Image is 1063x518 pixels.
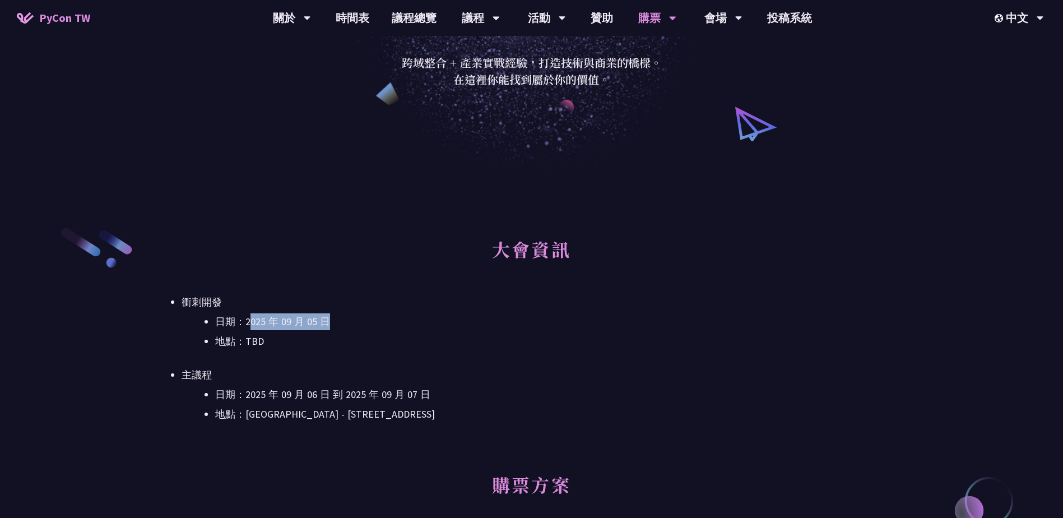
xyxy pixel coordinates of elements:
li: 日期：2025 年 09 月 06 日 到 2025 年 09 月 07 日 [215,386,881,403]
a: PyCon TW [6,4,101,32]
li: 衝刺開發 [182,294,881,350]
div: 跨域整合 + 產業實戰經驗，打造技術與商業的橋樑。 在這裡你能找到屬於你的價值。 [394,54,669,88]
li: 地點：[GEOGRAPHIC_DATA] - ​[STREET_ADDRESS] [215,406,881,423]
li: 主議程 [182,367,881,423]
li: 日期：2025 年 09 月 05 日 [215,313,881,330]
li: 地點：TBD [215,333,881,350]
img: Locale Icon [995,14,1006,22]
img: Home icon of PyCon TW 2025 [17,12,34,24]
h2: 大會資訊 [182,226,881,288]
span: PyCon TW [39,10,90,26]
